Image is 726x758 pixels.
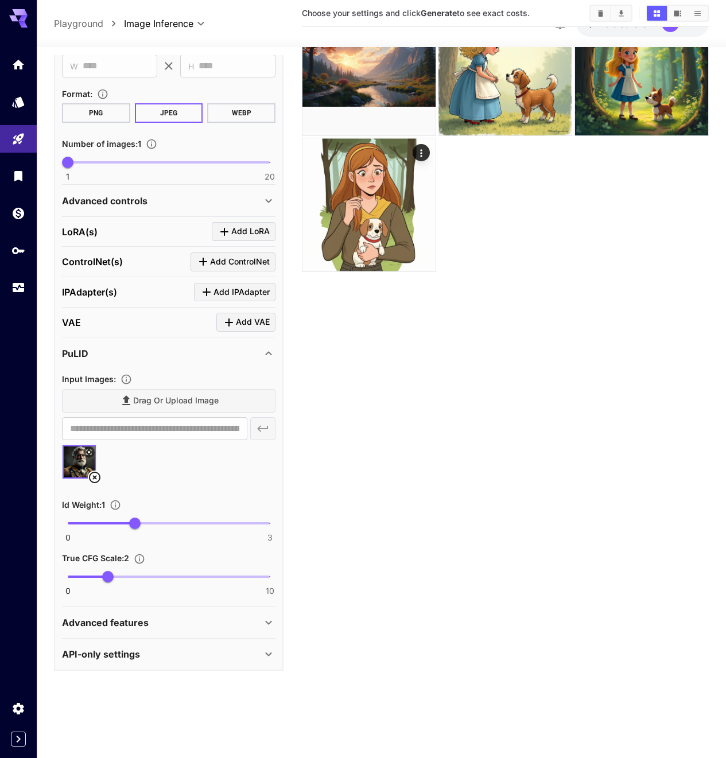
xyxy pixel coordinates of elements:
span: 0 [65,532,71,543]
p: IPAdapter(s) [62,285,117,299]
div: API-only settings [62,640,275,668]
span: credits left [612,19,653,29]
button: Choose the file format for the output image. [92,88,113,100]
span: Add IPAdapter [213,285,270,300]
button: Specify how many images to generate in a single request. Each image generation will be charged se... [141,138,162,150]
b: Generate [421,8,457,18]
span: Image Inference [124,17,193,30]
span: Add VAE [236,315,270,329]
button: Controls the strength of identity preservation in the generated image. [105,499,126,511]
span: W [70,60,78,73]
nav: breadcrumb [54,17,124,30]
div: Models [11,95,25,109]
div: Library [11,169,25,183]
span: 0 [65,585,71,597]
span: H [188,60,194,73]
button: WEBP [207,103,275,123]
p: VAE [62,316,81,329]
button: Controls the guidance scale specifically for PuLID's identity embedding process. [129,553,150,565]
span: 20 [265,171,275,182]
button: Download All [611,6,631,21]
button: Clear All [591,6,611,21]
span: $17.18 [588,19,612,29]
button: Click to add LoRA [212,222,275,241]
p: Advanced features [62,616,149,629]
span: Id Weight : 1 [62,500,105,510]
span: Add ControlNet [210,255,270,269]
button: Show media in list view [688,6,708,21]
span: 3 [267,532,273,543]
button: An array containing the reference image used for identity customization. The reference image prov... [116,374,137,385]
button: Expand sidebar [11,732,26,747]
span: Choose your settings and click to see exact costs. [302,8,530,18]
button: Show media in video view [667,6,688,21]
span: Input Images : [62,374,116,384]
button: PNG [62,103,130,123]
p: API-only settings [62,647,140,661]
p: ControlNet(s) [62,255,123,269]
button: Click to add IPAdapter [194,283,275,302]
div: Playground [11,132,25,146]
button: Click to add VAE [216,313,275,332]
span: Number of images : 1 [62,139,141,149]
span: Format : [62,89,92,99]
img: BKLvI8QPS8AAA== [302,2,436,135]
p: Advanced controls [62,194,147,208]
p: LoRA(s) [62,225,98,239]
div: Home [11,54,25,68]
div: Show media in grid viewShow media in video viewShow media in list view [646,5,709,22]
img: yVVyhx2jOABjMKQMv9snjUAA= [438,2,572,135]
div: Clear AllDownload All [589,5,632,22]
a: Playground [54,17,103,30]
button: Click to add ControlNet [191,252,275,271]
div: PuLID [62,340,275,367]
img: bH2oMZkHb3hKgQAAAA= [575,2,708,135]
div: Usage [11,281,25,295]
span: Add LoRA [231,224,270,239]
img: Ajik6TZyAH0+5rESBs6aycZ3XW9pFPn1GhO8SXFziwoMQwLsQQkwAAAAAA== [302,138,436,271]
p: PuLID [62,347,88,360]
div: Advanced features [62,609,275,636]
div: Actions [413,144,430,161]
span: 10 [266,585,274,597]
div: Wallet [11,206,25,220]
span: 1 [66,171,69,182]
div: Settings [11,701,25,716]
div: API Keys [11,243,25,258]
button: Show media in grid view [647,6,667,21]
button: JPEG [135,103,203,123]
span: True CFG Scale : 2 [62,553,129,563]
div: Advanced controls [62,187,275,215]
